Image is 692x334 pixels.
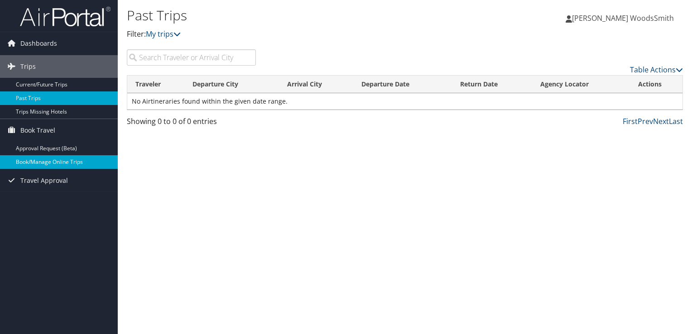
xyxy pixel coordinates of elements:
span: Dashboards [20,32,57,55]
th: Agency Locator: activate to sort column ascending [532,76,630,93]
th: Departure City: activate to sort column ascending [184,76,279,93]
span: Travel Approval [20,169,68,192]
th: Traveler: activate to sort column ascending [127,76,184,93]
th: Arrival City: activate to sort column ascending [279,76,353,93]
a: First [623,116,638,126]
input: Search Traveler or Arrival City [127,49,256,66]
div: Showing 0 to 0 of 0 entries [127,116,256,131]
th: Departure Date: activate to sort column ascending [353,76,452,93]
p: Filter: [127,29,498,40]
span: Book Travel [20,119,55,142]
a: Next [653,116,669,126]
a: Prev [638,116,653,126]
a: My trips [146,29,181,39]
th: Actions [630,76,682,93]
td: No Airtineraries found within the given date range. [127,93,682,110]
h1: Past Trips [127,6,498,25]
a: Table Actions [630,65,683,75]
a: [PERSON_NAME] WoodsSmith [566,5,683,32]
img: airportal-logo.png [20,6,111,27]
a: Last [669,116,683,126]
span: Trips [20,55,36,78]
th: Return Date: activate to sort column ascending [452,76,532,93]
span: [PERSON_NAME] WoodsSmith [572,13,674,23]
